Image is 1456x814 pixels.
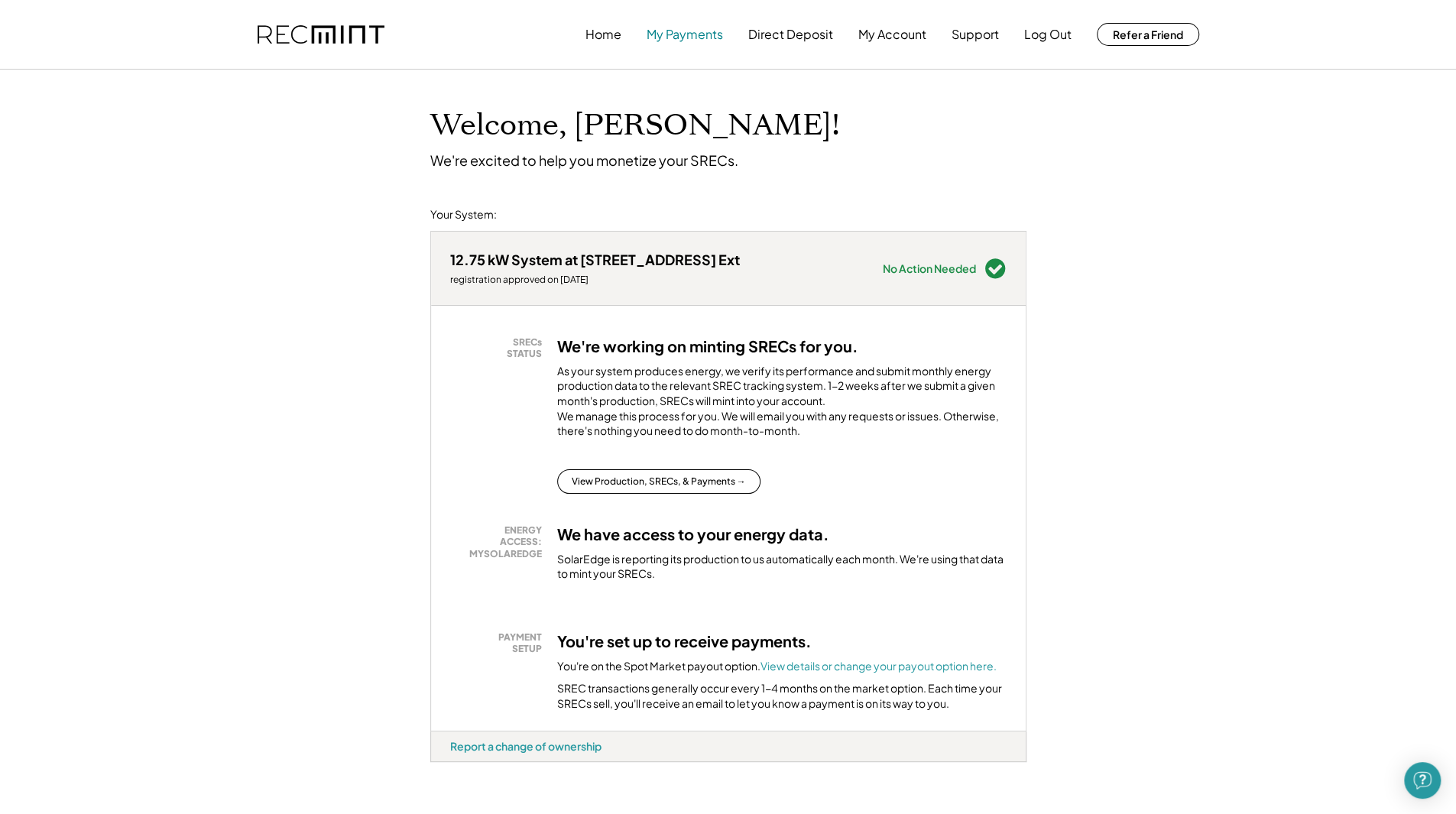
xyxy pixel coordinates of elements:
div: SREC transactions generally occur every 1-4 months on the market option. Each time your SRECs sel... [557,681,1007,711]
div: You're on the Spot Market payout option. [557,659,997,674]
div: SolarEdge is reporting its production to us automatically each month. We're using that data to mi... [557,552,1007,582]
button: Support [952,19,999,50]
button: Log Out [1024,19,1072,50]
div: PAYMENT SETUP [458,631,542,655]
h3: We have access to your energy data. [557,524,829,544]
div: ENERGY ACCESS: MYSOLAREDGE [458,524,542,560]
div: Open Intercom Messenger [1404,762,1441,799]
div: ccujtnxq - PA Solar [430,762,470,768]
div: Report a change of ownership [450,739,602,753]
div: We're excited to help you monetize your SRECs. [430,151,738,169]
a: View details or change your payout option here. [760,659,997,673]
button: View Production, SRECs, & Payments → [557,469,760,494]
button: Home [585,19,621,50]
img: recmint-logotype%403x.png [258,25,384,44]
h3: We're working on minting SRECs for you. [557,336,858,356]
button: Direct Deposit [748,19,833,50]
button: My Payments [647,19,723,50]
div: SRECs STATUS [458,336,542,360]
div: As your system produces energy, we verify its performance and submit monthly energy production da... [557,364,1007,446]
h3: You're set up to receive payments. [557,631,812,651]
div: Your System: [430,207,497,222]
button: Refer a Friend [1097,23,1199,46]
div: No Action Needed [883,263,976,274]
button: My Account [858,19,926,50]
h1: Welcome, [PERSON_NAME]! [430,108,840,144]
div: 12.75 kW System at [STREET_ADDRESS] Ext [450,251,740,268]
div: registration approved on [DATE] [450,274,740,286]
